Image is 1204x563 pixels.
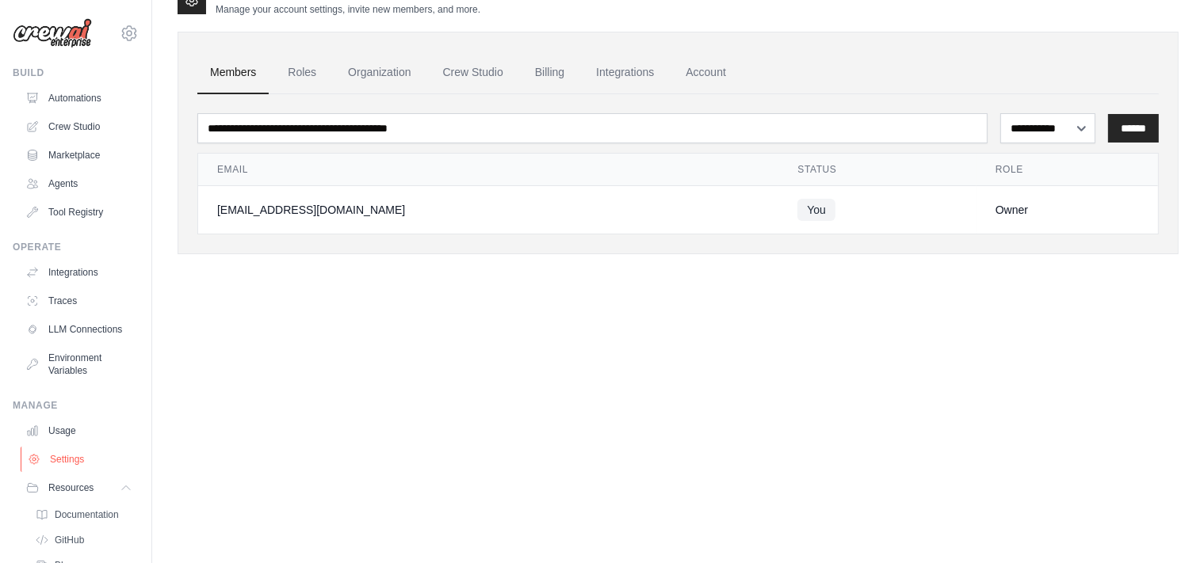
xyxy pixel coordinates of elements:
[19,260,139,285] a: Integrations
[583,51,667,94] a: Integrations
[335,51,423,94] a: Organization
[19,418,139,443] a: Usage
[19,200,139,225] a: Tool Registry
[55,508,119,521] span: Documentation
[797,199,835,221] span: You
[19,171,139,196] a: Agents
[55,534,84,546] span: GitHub
[19,288,139,314] a: Traces
[13,18,92,48] img: Logo
[29,529,139,551] a: GitHub
[19,317,139,342] a: LLM Connections
[19,86,139,111] a: Automations
[673,51,739,94] a: Account
[48,481,94,494] span: Resources
[778,154,976,186] th: Status
[217,202,759,218] div: [EMAIL_ADDRESS][DOMAIN_NAME]
[198,154,778,186] th: Email
[13,67,139,79] div: Build
[13,241,139,253] div: Operate
[977,154,1158,186] th: Role
[197,51,269,94] a: Members
[19,345,139,383] a: Environment Variables
[275,51,329,94] a: Roles
[522,51,577,94] a: Billing
[29,504,139,526] a: Documentation
[19,475,139,500] button: Resources
[996,202,1139,218] div: Owner
[19,114,139,139] a: Crew Studio
[19,143,139,168] a: Marketplace
[21,447,140,472] a: Settings
[13,399,139,412] div: Manage
[430,51,516,94] a: Crew Studio
[216,3,480,16] p: Manage your account settings, invite new members, and more.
